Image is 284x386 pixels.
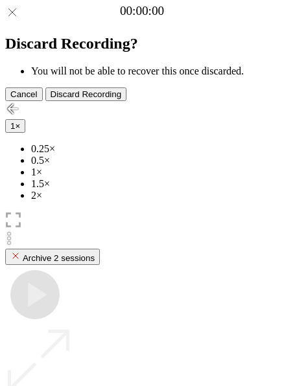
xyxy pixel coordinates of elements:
li: 0.5× [31,155,279,166]
a: 00:00:00 [120,4,164,18]
span: 1 [10,121,15,131]
button: 1× [5,119,25,133]
li: 1× [31,166,279,178]
button: Archive 2 sessions [5,249,100,265]
div: Archive 2 sessions [10,251,95,263]
button: Cancel [5,87,43,101]
li: You will not be able to recover this once discarded. [31,65,279,77]
button: Discard Recording [45,87,127,101]
li: 0.25× [31,143,279,155]
li: 2× [31,190,279,201]
h2: Discard Recording? [5,35,279,52]
li: 1.5× [31,178,279,190]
